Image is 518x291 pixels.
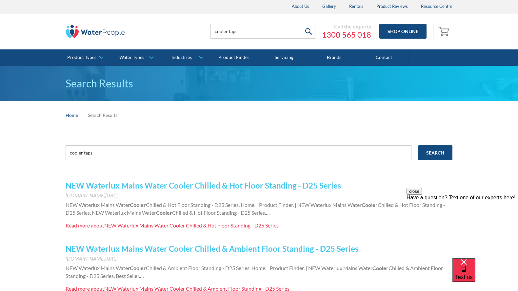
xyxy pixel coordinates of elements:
h1: Search Results [66,76,452,91]
strong: Cooler [130,202,146,208]
a: NEW Waterlux Mains Water Cooler Chilled & Hot Floor Standing - D25 Series [66,181,341,190]
input: e.g. chilled water cooler [66,145,411,160]
a: Read more aboutNEW Waterlux Mains Water Cooler Chilled & Hot Floor Standing - D25 Series [66,222,279,229]
a: Product Finder [209,49,259,66]
div: | [81,111,85,119]
span: … [140,273,144,279]
div: Call the experts [322,23,371,30]
div: Water Types [119,55,144,60]
span: … [266,209,270,216]
a: Industries [159,49,209,66]
span: Chilled & Hot Floor Standing - D25 Series. [172,209,266,216]
a: Home [66,112,78,118]
div: Search Results [88,112,117,118]
input: Search [418,145,452,160]
span: Chilled & Hot Floor Standing - D25 Series. NEW Waterlux Mains Water [66,202,445,216]
a: Product Types [59,49,109,66]
a: Water Types [109,49,159,66]
img: shopping cart [438,26,451,36]
iframe: podium webchat widget prompt [407,188,518,266]
strong: Cooler [362,202,378,208]
a: 1300 565 018 [322,30,371,40]
a: Servicing [259,49,309,66]
a: Shop Online [379,24,427,39]
img: The Water People [66,25,125,38]
div: [DOMAIN_NAME][URL] [66,191,452,199]
a: Brands [309,49,359,66]
span: NEW Waterlux Mains Water [66,202,130,208]
strong: Cooler [156,209,172,216]
span: Chilled & Hot Floor Standing - D25 Series. Home. | Product Finder. | NEW Waterlux Mains Water [146,202,362,208]
div: Industries [171,55,192,60]
div: Read more about [66,222,104,228]
div: NEW Waterlux Mains Water Cooler Chilled & Hot Floor Standing - D25 Series [104,222,279,228]
a: Open empty cart [437,24,452,39]
iframe: podium webchat widget bubble [452,258,518,291]
span: NEW Waterlux Mains Water [66,265,130,271]
span: Chilled & Ambient Floor Standing - D25 Series. Best Seller. [66,265,443,279]
a: Contact [359,49,409,66]
strong: Cooler [130,265,146,271]
span: Chilled & Ambient Floor Standing - D25 Series. Home. | Product Finder. | NEW Waterlux Mains Water [146,265,372,271]
input: Search products [210,24,315,39]
strong: Cooler [372,265,389,271]
div: Product Types [67,55,96,60]
div: [DOMAIN_NAME][URL] [66,255,452,263]
a: NEW Waterlux Mains Water Cooler Chilled & Ambient Floor Standing - D25 Series [66,244,358,253]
